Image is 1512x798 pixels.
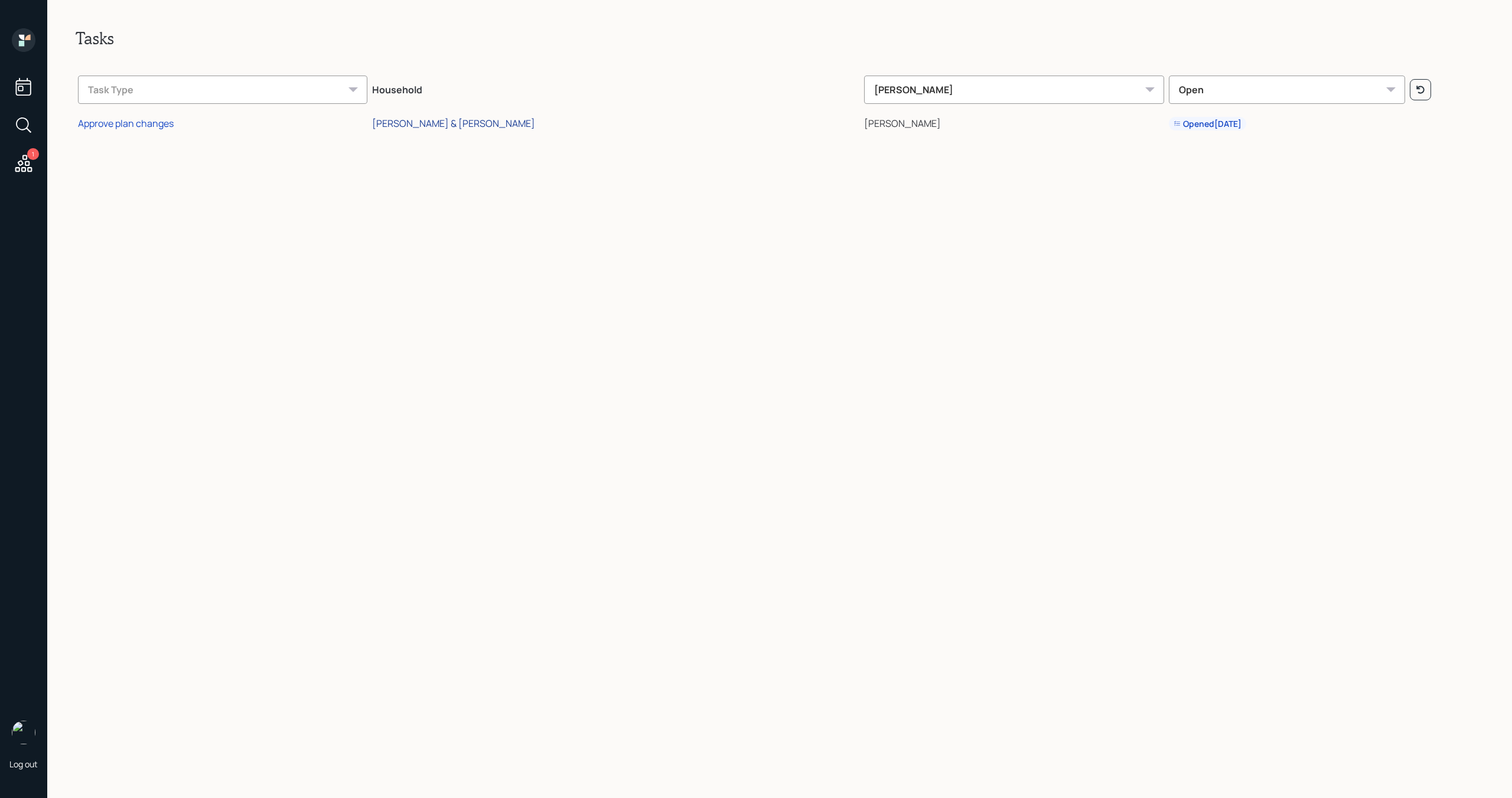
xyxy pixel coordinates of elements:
[862,109,1166,136] td: [PERSON_NAME]
[78,76,367,104] div: Task Type
[76,28,1484,48] h2: Tasks
[1169,76,1405,104] div: Open
[12,721,35,744] img: michael-russo-headshot.png
[370,67,862,109] th: Household
[27,148,39,160] div: 1
[1174,118,1241,130] div: Opened [DATE]
[372,117,535,130] div: [PERSON_NAME] & [PERSON_NAME]
[9,758,38,770] div: Log out
[78,117,174,130] div: Approve plan changes
[864,76,1164,104] div: [PERSON_NAME]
